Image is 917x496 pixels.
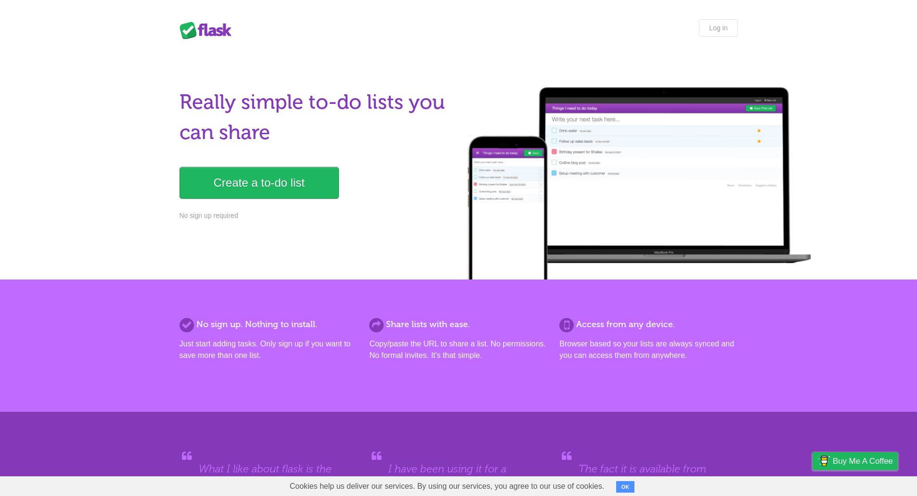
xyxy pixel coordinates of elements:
span: Cookies help us deliver our services. By using our services, you agree to our use of cookies. [280,477,614,496]
a: Create a to-do list [180,167,339,199]
a: Buy me a coffee [813,452,898,470]
span: Buy me a coffee [833,453,893,470]
p: Just start adding tasks. Only sign up if you want to save more than one list. [180,338,358,361]
p: Browser based so your lists are always synced and you can access them from anywhere. [559,338,737,361]
h2: Access from any device. [559,318,737,331]
h2: No sign up. Nothing to install. [180,318,358,331]
a: Log in [699,19,737,37]
button: OK [616,481,635,493]
img: Buy me a coffee [817,453,830,469]
div: Flask Lists [180,22,237,39]
h2: Share lists with ease. [369,318,547,331]
p: No sign up required [180,211,453,221]
p: Copy/paste the URL to share a list. No permissions. No formal invites. It's that simple. [369,338,547,361]
h1: Really simple to-do lists you can share [180,87,453,148]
